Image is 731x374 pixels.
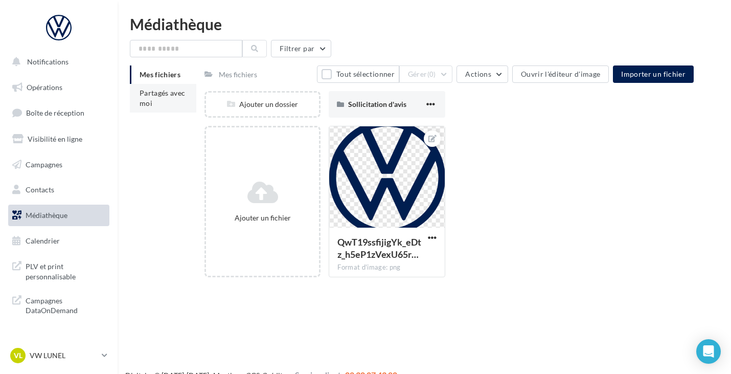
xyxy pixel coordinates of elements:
[26,160,62,168] span: Campagnes
[613,65,694,83] button: Importer un fichier
[6,154,111,175] a: Campagnes
[348,100,406,108] span: Sollicitation d'avis
[465,70,491,78] span: Actions
[140,70,180,79] span: Mes fichiers
[6,128,111,150] a: Visibilité en ligne
[6,205,111,226] a: Médiathèque
[271,40,331,57] button: Filtrer par
[6,255,111,285] a: PLV et print personnalisable
[317,65,399,83] button: Tout sélectionner
[30,350,98,361] p: VW LUNEL
[6,51,107,73] button: Notifications
[621,70,686,78] span: Importer un fichier
[130,16,719,32] div: Médiathèque
[28,135,82,143] span: Visibilité en ligne
[6,230,111,252] a: Calendrier
[427,70,436,78] span: (0)
[512,65,609,83] button: Ouvrir l'éditeur d'image
[6,290,111,320] a: Campagnes DataOnDemand
[26,236,60,245] span: Calendrier
[140,89,186,107] span: Partagés avec moi
[219,70,257,80] div: Mes fichiers
[26,259,105,281] span: PLV et print personnalisable
[26,211,67,219] span: Médiathèque
[337,236,421,260] span: QwT19ssfijigYk_eDtz_h5eP1zVexU65rL4k1jvdCLZ0xm10jEgPgJ8Fk0RD8yn8uCLsZDRwCyEpsccKPg=s0
[6,77,111,98] a: Opérations
[8,346,109,365] a: VL VW LUNEL
[14,350,22,361] span: VL
[26,108,84,117] span: Boîte de réception
[456,65,508,83] button: Actions
[210,213,315,223] div: Ajouter un fichier
[6,102,111,124] a: Boîte de réception
[27,83,62,92] span: Opérations
[696,339,721,364] div: Open Intercom Messenger
[399,65,453,83] button: Gérer(0)
[6,179,111,201] a: Contacts
[27,57,68,66] span: Notifications
[26,294,105,316] span: Campagnes DataOnDemand
[26,185,54,194] span: Contacts
[206,99,319,109] div: Ajouter un dossier
[337,263,436,272] div: Format d'image: png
